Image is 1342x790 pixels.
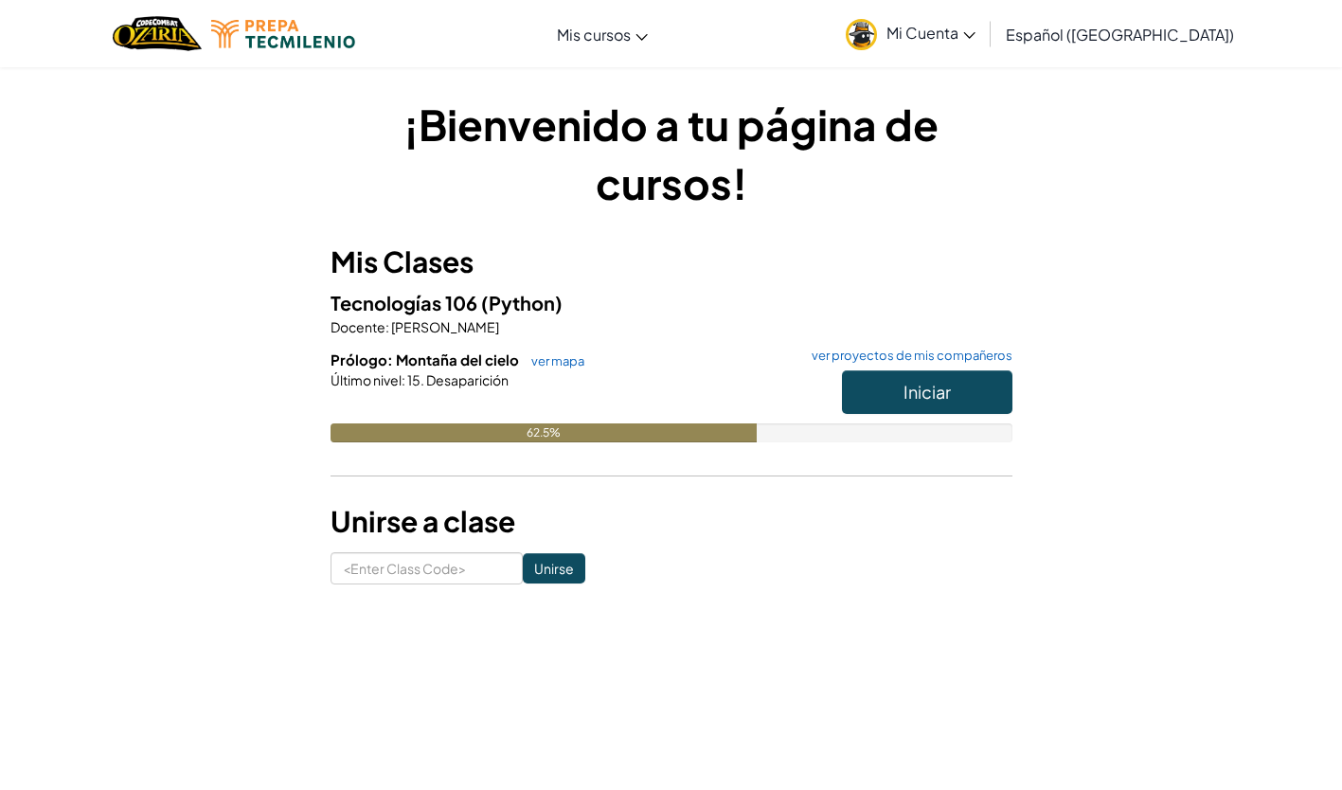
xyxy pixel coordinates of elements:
[522,353,584,368] a: ver mapa
[481,291,563,314] span: (Python)
[113,14,201,53] a: Ozaria by CodeCombat logo
[113,14,201,53] img: Home
[523,553,585,584] input: Unirse
[836,4,985,63] a: Mi Cuenta
[846,19,877,50] img: avatar
[331,291,481,314] span: Tecnologías 106
[996,9,1244,60] a: Español ([GEOGRAPHIC_DATA])
[389,318,499,335] span: [PERSON_NAME]
[385,318,389,335] span: :
[331,423,757,442] div: 62.5%
[886,23,975,43] span: Mi Cuenta
[547,9,657,60] a: Mis cursos
[557,25,631,45] span: Mis cursos
[424,371,509,388] span: Desaparición
[842,370,1012,414] button: Iniciar
[802,350,1012,362] a: ver proyectos de mis compañeros
[331,318,385,335] span: Docente
[331,552,523,584] input: <Enter Class Code>
[211,20,355,48] img: Tecmilenio logo
[1006,25,1234,45] span: Español ([GEOGRAPHIC_DATA])
[405,371,424,388] span: 15.
[331,371,402,388] span: Último nivel
[331,95,1012,212] h1: ¡Bienvenido a tu página de cursos!
[331,350,522,368] span: Prólogo: Montaña del cielo
[402,371,405,388] span: :
[331,500,1012,543] h3: Unirse a clase
[331,241,1012,283] h3: Mis Clases
[904,381,951,403] span: Iniciar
